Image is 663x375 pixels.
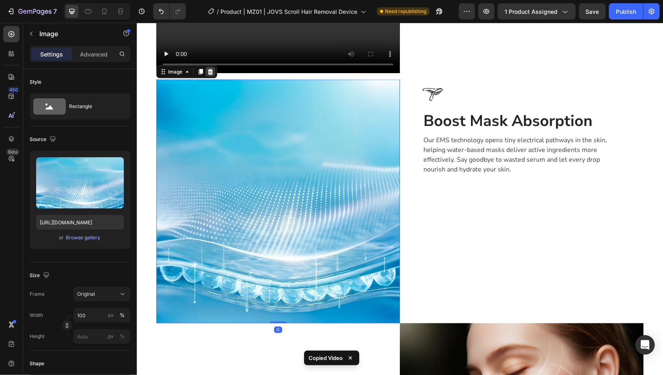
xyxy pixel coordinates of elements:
[30,333,45,340] label: Height
[30,78,41,86] div: Style
[217,7,219,16] span: /
[220,7,357,16] span: Product | MZ01 | JOVS Scroll Hair Removal Device
[635,335,655,355] div: Open Intercom Messenger
[40,50,63,59] p: Settings
[120,333,125,340] div: %
[73,308,130,323] input: px%
[30,360,44,367] div: Shape
[579,3,606,20] button: Save
[30,312,43,319] label: Width
[36,157,124,208] img: preview-image
[30,270,51,281] div: Size
[73,329,130,344] input: px%
[498,3,576,20] button: 1 product assigned
[108,312,114,319] div: px
[153,3,186,20] div: Undo/Redo
[586,8,599,15] span: Save
[30,290,45,298] label: Frame
[287,113,483,152] p: Our EMS technology opens tiny electrical pathways in the skin, helping water-based masks deliver ...
[6,149,19,155] div: Beta
[117,310,127,320] button: px
[616,7,636,16] div: Publish
[53,7,57,16] p: 7
[137,23,663,375] iframe: Design area
[108,333,114,340] div: px
[106,310,116,320] button: %
[286,61,306,82] img: Alt Image
[137,304,145,310] div: 0
[3,3,60,20] button: 7
[69,97,119,116] div: Rectangle
[286,89,484,109] h2: Boost Mask Absorption
[385,8,426,15] span: Need republishing
[30,134,58,145] div: Source
[77,290,95,298] span: Original
[59,233,64,243] span: or
[505,7,557,16] span: 1 product assigned
[609,3,643,20] button: Publish
[66,234,101,242] button: Browse gallery
[80,50,108,59] p: Advanced
[120,312,125,319] div: %
[73,287,130,301] button: Original
[66,234,101,241] div: Browse gallery
[117,332,127,341] button: px
[36,215,124,230] input: https://example.com/image.jpg
[8,87,19,93] div: 450
[106,332,116,341] button: %
[39,29,108,39] p: Image
[309,354,343,362] p: Copied Video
